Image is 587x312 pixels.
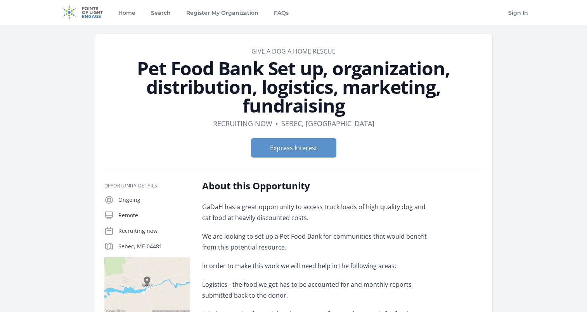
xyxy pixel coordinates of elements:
p: In order to make this work we will need help in the following areas: [202,260,429,271]
h2: About this Opportunity [202,180,429,192]
p: Ongoing [118,196,190,204]
button: Express Interest [251,138,336,158]
h3: Opportunity Details [104,183,190,189]
p: Logistics - the food we get has to be accounted for and monthly reports submitted back to the donor. [202,279,429,301]
p: We are looking to set up a Pet Food Bank for communities that would benefit from this potential r... [202,231,429,253]
dd: Recruiting now [213,118,272,129]
dd: Sebec, [GEOGRAPHIC_DATA] [281,118,374,129]
h1: Pet Food Bank Set up, organization, distribution, logistics, marketing, fundraising [104,59,483,115]
p: Sebec, ME 04481 [118,243,190,250]
p: Recruiting now [118,227,190,235]
p: Remote [118,211,190,219]
a: Give a Dog a Home Rescue [251,47,336,55]
div: • [275,118,278,129]
p: GaDaH has a great opportunity to access truck loads of high quality dog and cat food at heavily d... [202,201,429,223]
